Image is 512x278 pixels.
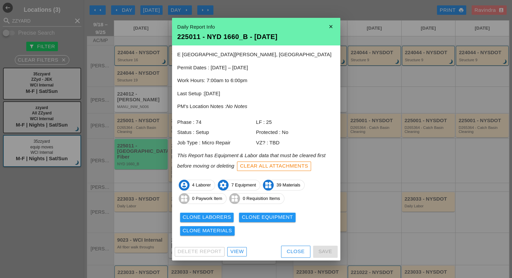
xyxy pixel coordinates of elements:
[240,162,308,170] div: Clear All Attachments
[177,139,256,147] div: Job Type : Micro Repair
[263,180,304,190] span: 39 Materials
[179,180,215,190] span: 4 Laborer
[229,193,240,204] i: widgets
[177,103,335,110] p: PM's Location Notes :
[183,213,231,221] div: Clone Laborers
[183,227,232,235] div: Clone Materials
[237,162,311,171] button: Clear All Attachments
[177,77,335,84] p: Work Hours: 7:00am to 6:00pm
[256,118,335,126] div: LF : 25
[179,193,227,204] span: 0 Paywork Item
[177,23,335,31] div: Daily Report Info
[218,180,260,190] span: 7 Equipment
[256,129,335,136] div: Protected : No
[281,246,310,258] button: Close
[227,247,247,256] a: View
[324,20,338,33] i: close
[218,180,229,190] i: settings
[179,180,190,190] i: account_circle
[263,180,274,190] i: widgets
[180,213,234,222] button: Clone Laborers
[226,103,247,109] i: No Notes
[287,248,305,255] div: Close
[230,193,284,204] span: 0 Requisition Items
[256,139,335,147] div: VZ? : TBD
[230,248,244,255] div: View
[177,33,335,40] div: 225011 - NYD 1660_B - [DATE]
[239,213,296,222] button: Clone Equipment
[177,118,256,126] div: Phase : 74
[177,64,335,72] p: Permit Dates : [DATE] – [DATE]
[242,213,293,221] div: Clone Equipment
[177,90,335,98] p: Last Setup :
[177,51,335,59] p: E [GEOGRAPHIC_DATA][PERSON_NAME], [GEOGRAPHIC_DATA]
[180,226,235,236] button: Clone Materials
[177,152,326,168] i: This Report has Equipment & Labor data that must be cleared first before moving or deleting
[177,129,256,136] div: Status : Setup
[179,193,190,204] i: widgets
[204,91,220,96] span: [DATE]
